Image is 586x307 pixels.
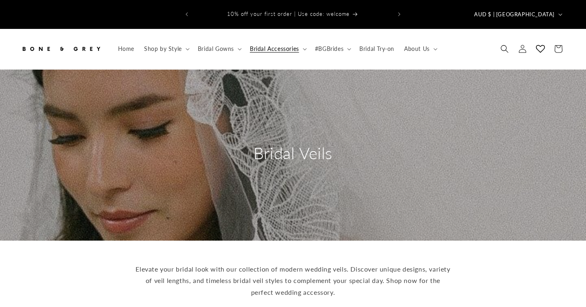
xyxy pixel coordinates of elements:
[17,37,105,61] a: Bone and Grey Bridal
[354,40,399,57] a: Bridal Try-on
[198,45,234,53] span: Bridal Gowns
[144,45,182,53] span: Shop by Style
[496,40,514,58] summary: Search
[404,45,430,53] span: About Us
[134,263,452,298] p: Elevate your bridal look with our collection of modern wedding veils. Discover unique designs, va...
[193,40,245,57] summary: Bridal Gowns
[216,143,370,164] h2: Bridal Veils
[118,45,134,53] span: Home
[245,40,310,57] summary: Bridal Accessories
[310,40,354,57] summary: #BGBrides
[250,45,299,53] span: Bridal Accessories
[399,40,441,57] summary: About Us
[178,7,196,22] button: Previous announcement
[359,45,394,53] span: Bridal Try-on
[139,40,193,57] summary: Shop by Style
[469,7,566,22] button: AUD $ | [GEOGRAPHIC_DATA]
[20,40,102,58] img: Bone and Grey Bridal
[227,11,350,17] span: 10% off your first order | Use code: welcome
[315,45,343,53] span: #BGBrides
[390,7,408,22] button: Next announcement
[474,11,555,19] span: AUD $ | [GEOGRAPHIC_DATA]
[113,40,139,57] a: Home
